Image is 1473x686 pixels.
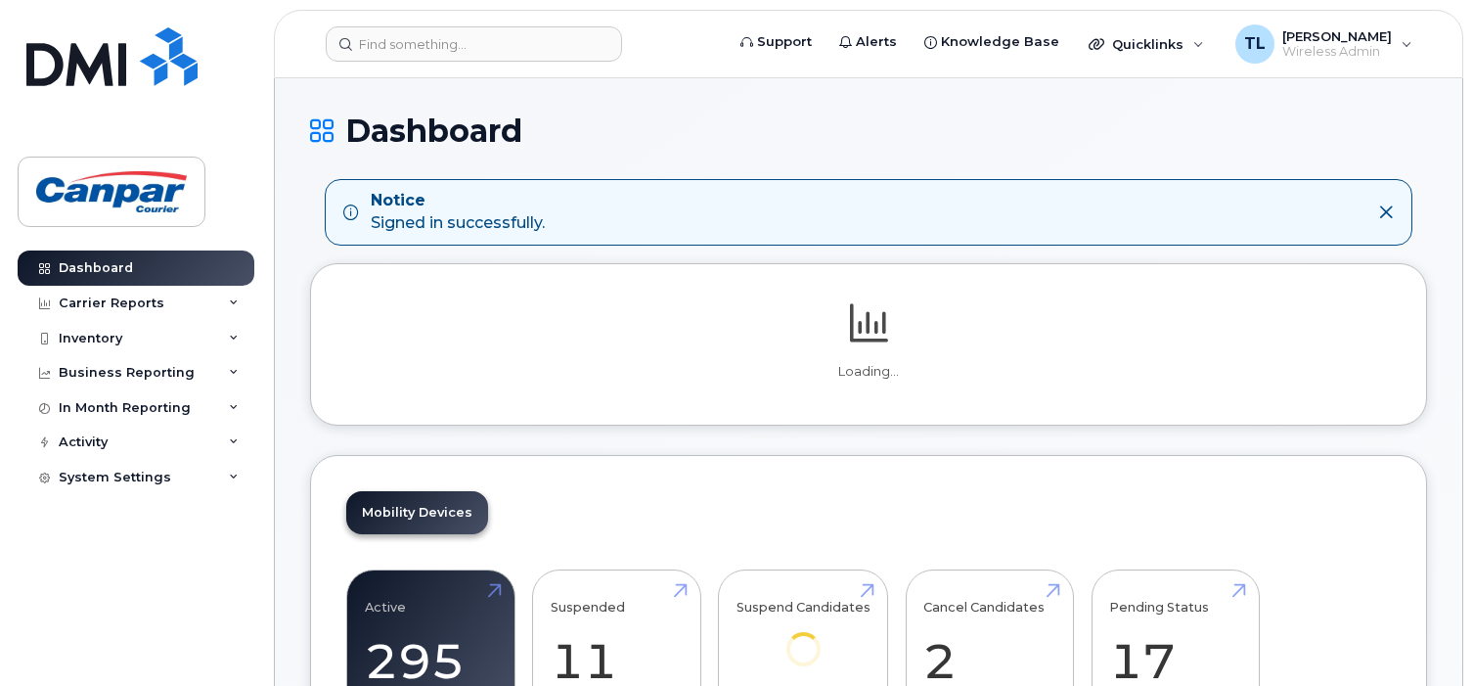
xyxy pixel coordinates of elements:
p: Loading... [346,363,1391,381]
strong: Notice [371,190,545,212]
h1: Dashboard [310,114,1427,148]
a: Mobility Devices [346,491,488,534]
div: Signed in successfully. [371,190,545,235]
